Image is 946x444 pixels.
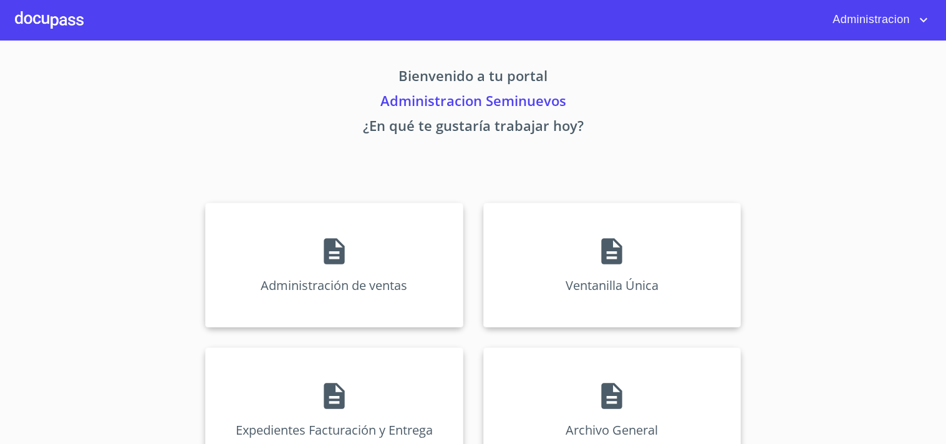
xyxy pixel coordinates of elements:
p: Administracion Seminuevos [89,90,857,115]
p: Ventanilla Única [566,277,659,294]
p: Archivo General [566,422,658,438]
p: Bienvenido a tu portal [89,65,857,90]
button: account of current user [823,10,931,30]
p: Administración de ventas [261,277,407,294]
p: Expedientes Facturación y Entrega [236,422,433,438]
p: ¿En qué te gustaría trabajar hoy? [89,115,857,140]
span: Administracion [823,10,916,30]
